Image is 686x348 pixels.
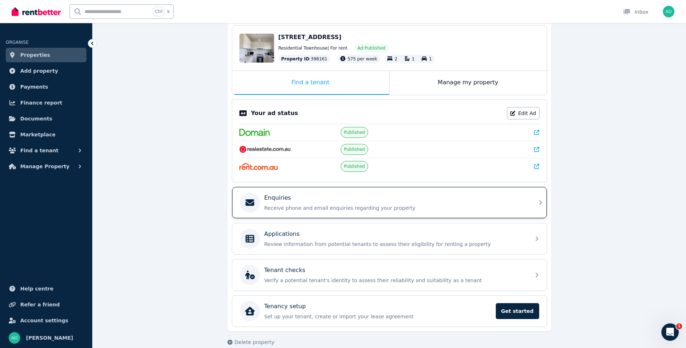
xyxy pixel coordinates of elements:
[344,164,365,169] span: Published
[153,7,164,16] span: Ctrl
[6,159,86,174] button: Manage Property
[496,303,539,319] span: Get started
[395,56,397,61] span: 2
[232,71,389,95] div: Find a tenant
[348,56,377,61] span: 575 per week
[6,48,86,62] a: Properties
[232,296,547,327] a: Tenancy setupSet up your tenant, create or import your lease agreementGet started
[6,111,86,126] a: Documents
[6,80,86,94] a: Payments
[429,56,432,61] span: 1
[235,339,274,346] span: Delete property
[344,147,365,152] span: Published
[6,64,86,78] a: Add property
[239,163,278,170] img: Rent.com.au
[20,98,62,107] span: Finance report
[20,114,52,123] span: Documents
[20,130,55,139] span: Marketplace
[20,146,59,155] span: Find a tenant
[239,146,291,153] img: RealEstate.com.au
[281,56,310,62] span: Property ID
[278,45,348,51] span: Residential Townhouse | For rent
[676,323,682,329] span: 1
[232,259,547,290] a: Tenant checksVerify a potential tenant's identity to assess their reliability and suitability as ...
[12,6,61,17] img: RentBetter
[9,332,20,344] img: Ajit DANGAL
[6,96,86,110] a: Finance report
[20,82,48,91] span: Payments
[357,45,385,51] span: Ad: Published
[264,302,306,311] p: Tenancy setup
[227,339,274,346] button: Delete property
[412,56,415,61] span: 1
[264,230,300,238] p: Applications
[6,297,86,312] a: Refer a friend
[661,323,679,341] iframe: Intercom live chat
[232,223,547,254] a: ApplicationsReview information from potential tenants to assess their eligibility for renting a p...
[389,71,547,95] div: Manage my property
[239,129,270,136] img: Domain.com.au
[20,316,68,325] span: Account settings
[20,67,58,75] span: Add property
[264,266,306,275] p: Tenant checks
[264,277,526,284] p: Verify a potential tenant's identity to assess their reliability and suitability as a tenant
[6,127,86,142] a: Marketplace
[6,143,86,158] button: Find a tenant
[623,8,648,16] div: Inbox
[264,194,291,202] p: Enquiries
[167,9,170,14] span: k
[20,300,60,309] span: Refer a friend
[278,55,331,63] div: : 398161
[20,284,54,293] span: Help centre
[344,130,365,135] span: Published
[251,109,298,118] p: Your ad status
[20,51,50,59] span: Properties
[264,313,491,320] p: Set up your tenant, create or import your lease agreement
[26,334,73,342] span: [PERSON_NAME]
[6,313,86,328] a: Account settings
[20,162,69,171] span: Manage Property
[264,204,526,212] p: Receive phone and email enquiries regarding your property
[232,187,547,218] a: EnquiriesReceive phone and email enquiries regarding your property
[264,241,526,248] p: Review information from potential tenants to assess their eligibility for renting a property
[507,107,540,119] a: Edit Ad
[6,281,86,296] a: Help centre
[663,6,674,17] img: Ajit DANGAL
[6,40,29,45] span: ORGANISE
[278,34,342,41] span: [STREET_ADDRESS]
